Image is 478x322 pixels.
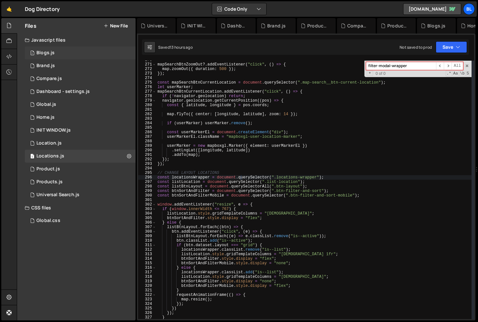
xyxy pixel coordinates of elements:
div: CSS files [17,201,136,214]
div: 16220/43680.js [25,150,136,163]
div: 285 [138,126,156,130]
div: 317 [138,270,156,275]
div: 16220/44328.js [25,72,136,85]
div: 16220/44393.js [25,163,136,176]
div: Products.js [36,179,63,185]
div: 16220/43681.js [25,98,136,111]
div: 284 [138,121,156,126]
span: 1 [30,51,34,56]
div: 271 [138,62,156,67]
div: 297 [138,180,156,184]
button: New File [104,23,128,28]
div: 305 [138,216,156,220]
h2: Files [25,22,36,29]
div: 309 [138,234,156,238]
div: 290 [138,148,156,153]
div: 280 [138,103,156,107]
div: 318 [138,275,156,279]
div: 313 [138,252,156,257]
div: 289 [138,144,156,148]
div: 16220/44324.js [25,176,136,188]
div: 278 [138,94,156,98]
div: 298 [138,184,156,189]
div: 324 [138,302,156,306]
div: 287 [138,135,156,139]
div: 308 [138,229,156,234]
div: 273 [138,71,156,76]
span: Whole Word Search [459,71,465,76]
div: Location.js [36,140,62,146]
span: ​ [444,62,452,70]
div: 303 [138,207,156,211]
div: 279 [138,98,156,103]
div: Dog Directory [25,5,60,13]
a: Bl [463,3,475,15]
div: Saved [158,45,193,50]
div: 325 [138,306,156,311]
div: 314 [138,257,156,261]
div: 302 [138,202,156,207]
a: 🤙 [1,1,17,17]
div: 272 [138,67,156,71]
div: 301 [138,198,156,202]
div: 311 [138,243,156,247]
div: Locations.js [36,153,64,159]
input: Search for [366,62,436,70]
div: 283 [138,116,156,121]
div: 320 [138,284,156,288]
div: 306 [138,220,156,225]
div: INIT WINDOW.js [36,127,71,133]
div: Universal Search.js [147,23,168,29]
div: 299 [138,189,156,193]
div: Home.js [36,115,55,120]
div: 281 [138,107,156,112]
div: 16220/44477.js [25,124,136,137]
div: Blogs.js [427,23,445,29]
div: 16220/44394.js [25,59,136,72]
div: 323 [138,297,156,302]
div: 293 [138,162,156,166]
div: 16220/44319.js [25,111,136,124]
div: 292 [138,157,156,162]
button: Code Only [212,3,266,15]
div: 286 [138,130,156,135]
div: 315 [138,261,156,266]
span: Toggle Replace mode [367,71,373,76]
div: Products.js [387,23,408,29]
div: 321 [138,288,156,293]
div: INIT WINDOW.js [187,23,208,29]
div: 304 [138,211,156,216]
div: Global.js [36,102,56,107]
div: 319 [138,279,156,284]
div: Global.css [36,218,60,224]
: 16220/43679.js [25,137,136,150]
div: 275 [138,80,156,85]
div: Compare.js [347,23,368,29]
div: 316 [138,266,156,270]
div: 16220/43682.css [25,214,136,227]
div: 327 [138,315,156,320]
div: Universal Search.js [36,192,79,198]
div: Product.js [36,166,60,172]
div: 291 [138,153,156,157]
div: Dashboard - settings.js [227,23,248,29]
span: Alt-Enter [452,62,463,70]
div: Blogs.js [36,50,55,56]
div: 310 [138,238,156,243]
span: ​ [436,62,444,70]
div: 300 [138,193,156,198]
div: Compare.js [36,76,62,82]
div: 307 [138,225,156,229]
div: 277 [138,89,156,94]
div: 16220/44321.js [25,46,136,59]
div: 294 [138,166,156,171]
div: 295 [138,171,156,175]
div: 13 hours ago [170,45,193,50]
span: 0 of 0 [373,71,388,76]
div: 16220/45124.js [25,188,136,201]
div: 326 [138,311,156,315]
div: 322 [138,293,156,297]
div: Brand.js [36,63,55,69]
div: Product.js [307,23,328,29]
